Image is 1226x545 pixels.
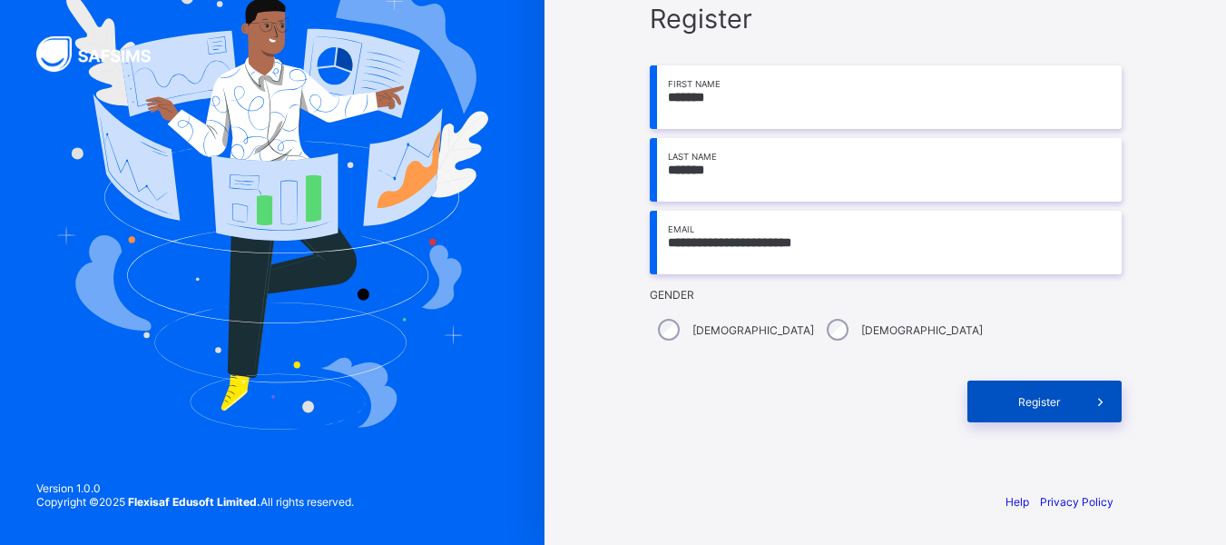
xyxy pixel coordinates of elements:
label: [DEMOGRAPHIC_DATA] [861,323,983,337]
img: SAFSIMS Logo [36,36,172,72]
label: [DEMOGRAPHIC_DATA] [692,323,814,337]
a: Privacy Policy [1040,495,1113,509]
span: Gender [650,288,1122,302]
span: Register [999,395,1080,409]
span: Register [650,3,1122,35]
strong: Flexisaf Edusoft Limited. [128,495,260,509]
span: Copyright © 2025 All rights reserved. [36,495,354,509]
a: Help [1005,495,1029,509]
span: Version 1.0.0 [36,481,354,495]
